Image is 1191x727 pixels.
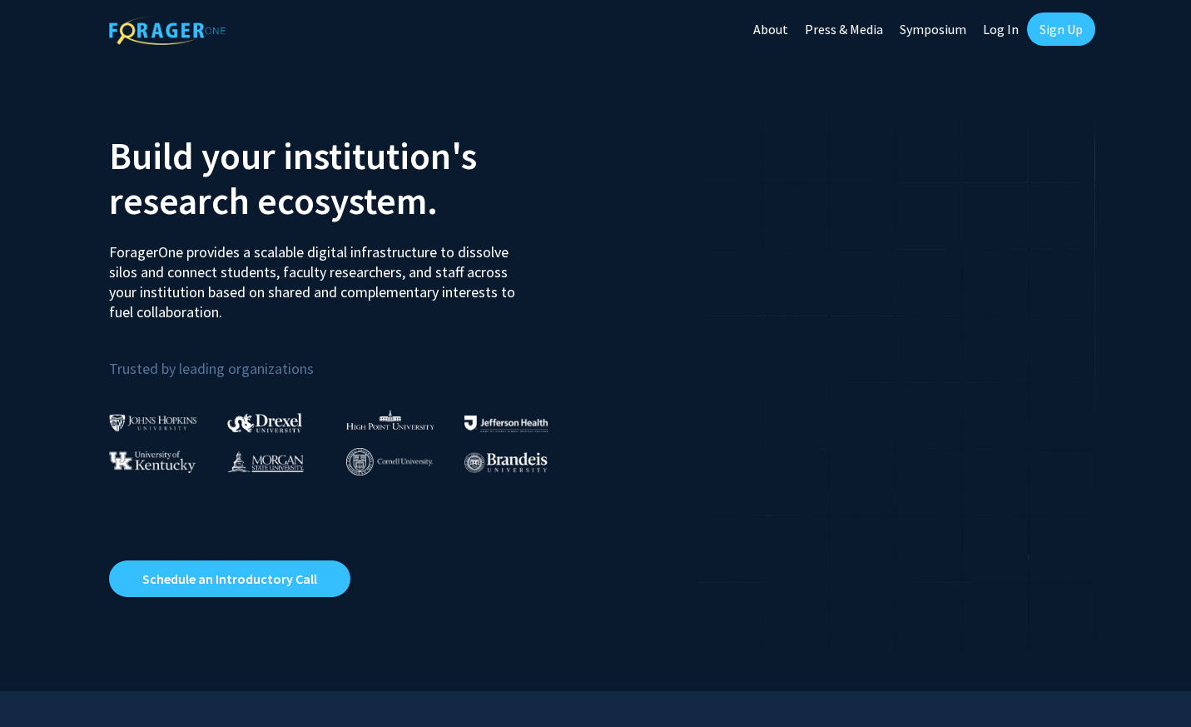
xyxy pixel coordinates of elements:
[464,452,548,473] img: Brandeis University
[227,451,304,472] img: Morgan State University
[1027,12,1095,46] a: Sign Up
[109,451,196,473] img: University of Kentucky
[346,410,434,430] img: High Point University
[109,414,197,431] img: Johns Hopkins University
[109,336,583,381] p: Trusted by leading organizations
[109,230,527,322] p: ForagerOne provides a scalable digital infrastructure to dissolve silos and connect students, fac...
[109,560,350,597] a: Opens in a new tab
[109,16,226,45] img: ForagerOne Logo
[227,413,302,432] img: Drexel University
[346,448,433,476] img: Cornell University
[464,416,548,431] img: Thomas Jefferson University
[109,133,583,223] h2: Build your institution's research ecosystem.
